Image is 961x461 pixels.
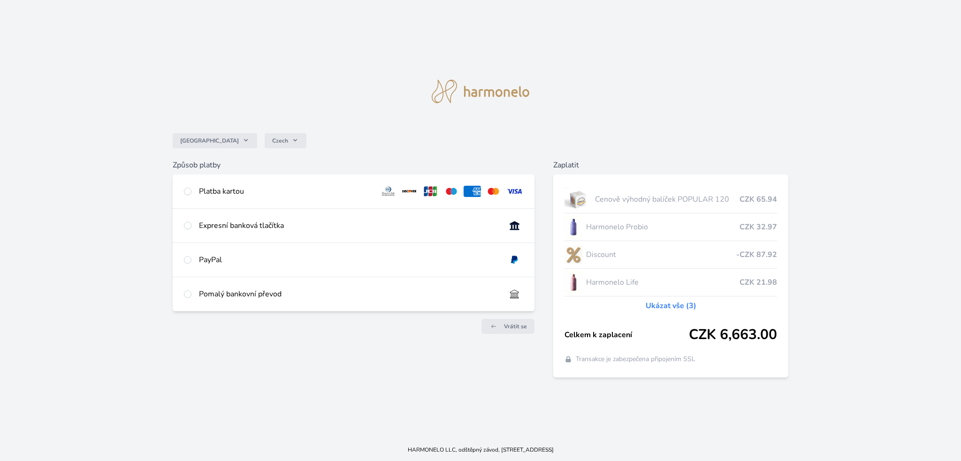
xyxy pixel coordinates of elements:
div: PayPal [199,254,498,265]
div: Expresní banková tlačítka [199,220,498,231]
span: CZK 32.97 [740,221,777,233]
img: logo.svg [432,80,529,103]
a: Ukázat vše (3) [646,300,696,311]
img: maestro.svg [443,186,460,197]
img: discount-lo.png [564,243,582,266]
a: Vrátit se [481,319,534,334]
span: Transakce je zabezpečena připojením SSL [576,355,695,364]
div: Platba kartou [199,186,372,197]
span: Harmonelo Probio [586,221,740,233]
span: CZK 6,663.00 [689,326,777,343]
button: Czech [265,133,306,148]
img: diners.svg [380,186,397,197]
span: Vrátit se [504,323,527,330]
img: jcb.svg [422,186,439,197]
img: paypal.svg [506,254,523,265]
span: Czech [272,137,288,144]
img: popular.jpg [564,188,591,211]
img: discover.svg [401,186,418,197]
span: CZK 65.94 [740,194,777,205]
button: [GEOGRAPHIC_DATA] [173,133,257,148]
img: CLEAN_PROBIO_se_stinem_x-lo.jpg [564,215,582,239]
h6: Zaplatit [553,159,788,171]
img: CLEAN_LIFE_se_stinem_x-lo.jpg [564,271,582,294]
img: visa.svg [506,186,523,197]
h6: Způsob platby [173,159,534,171]
span: [GEOGRAPHIC_DATA] [180,137,239,144]
span: Discount [586,249,736,260]
img: mc.svg [485,186,502,197]
span: -CZK 87.92 [736,249,777,260]
span: CZK 21.98 [740,277,777,288]
span: Cenově výhodný balíček POPULAR 120 [595,194,740,205]
img: bankTransfer_IBAN.svg [506,288,523,300]
div: Pomalý bankovní převod [199,288,498,300]
span: Celkem k zaplacení [564,329,689,340]
img: onlineBanking_CZ.svg [506,220,523,231]
img: amex.svg [464,186,481,197]
span: Harmonelo Life [586,277,740,288]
